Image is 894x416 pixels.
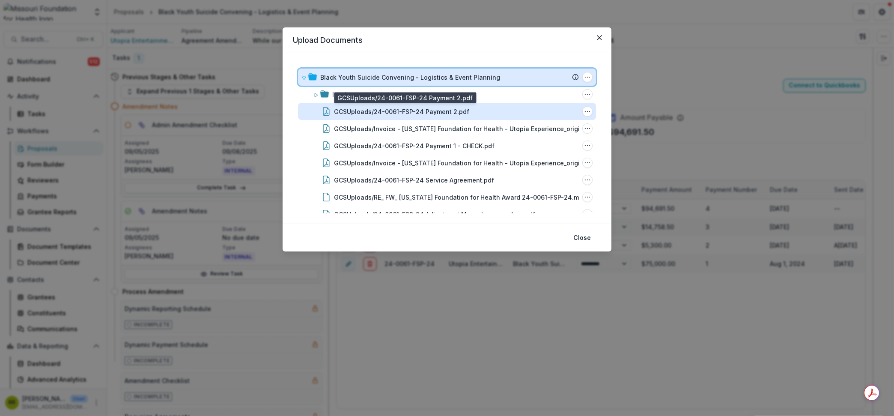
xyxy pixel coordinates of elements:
button: Close [568,231,596,245]
div: InvoicesInvoices Options [298,86,596,103]
div: Black Youth Suicide Convening - Logistics & Event Planning [320,73,500,82]
div: GCSUploads/24-0061-FSP-24 Adjustment Memo Increase.docx.pdfGCSUploads/24-0061-FSP-24 Adjustment M... [298,206,596,223]
div: GCSUploads/24-0061-FSP-24 Payment 2.pdf [334,107,469,116]
header: Upload Documents [283,27,611,53]
div: Invoices [332,90,358,99]
button: Invoices Options [582,89,593,99]
div: GCSUploads/Invoice - [US_STATE] Foundation for Health - Utopia Experience_original_ver_1.pdfGCSUp... [298,120,596,137]
button: GCSUploads/24-0061-FSP-24 Adjustment Memo Increase.docx.pdf Options [582,209,593,219]
div: GCSUploads/24-0061-FSP-24 Payment 1 - CHECK.pdfGCSUploads/24-0061-FSP-24 Payment 1 - CHECK.pdf Op... [298,137,596,154]
button: GCSUploads/Invoice - Missouri Foundation for Health - Utopia Experience_original_ver_1.pdf Options [582,123,593,134]
button: GCSUploads/24-0061-FSP-24 Payment 2.pdf Options [582,106,593,117]
div: Black Youth Suicide Convening - Logistics & Event PlanningBlack Youth Suicide Convening - Logisti... [298,69,596,86]
div: GCSUploads/RE_ FW_ [US_STATE] Foundation for Health Award 24-0061-FSP-24.msg [334,193,586,202]
div: GCSUploads/Invoice - [US_STATE] Foundation for Health - Utopia Experience_original.pdfGCSUploads/... [298,154,596,171]
button: GCSUploads/RE_ FW_ Missouri Foundation for Health Award 24-0061-FSP-24.msg Options [582,192,593,202]
button: GCSUploads/24-0061-FSP-24 Payment 1 - CHECK.pdf Options [582,141,593,151]
div: GCSUploads/24-0061-FSP-24 Service Agreement.pdfGCSUploads/24-0061-FSP-24 Service Agreement.pdf Op... [298,171,596,189]
button: GCSUploads/Invoice - Missouri Foundation for Health - Utopia Experience_original.pdf Options [582,158,593,168]
div: GCSUploads/24-0061-FSP-24 Payment 2.pdfGCSUploads/24-0061-FSP-24 Payment 2.pdf Options [298,103,596,120]
div: GCSUploads/24-0061-FSP-24 Adjustment Memo Increase.docx.pdf [334,210,535,219]
button: Black Youth Suicide Convening - Logistics & Event Planning Options [582,72,593,82]
div: GCSUploads/RE_ FW_ [US_STATE] Foundation for Health Award 24-0061-FSP-24.msgGCSUploads/RE_ FW_ Mi... [298,189,596,206]
div: GCSUploads/Invoice - [US_STATE] Foundation for Health - Utopia Experience_original.pdf [334,159,601,168]
div: GCSUploads/24-0061-FSP-24 Service Agreement.pdf [334,176,494,185]
div: GCSUploads/24-0061-FSP-24 Payment 1 - CHECK.pdf [334,141,495,150]
button: GCSUploads/24-0061-FSP-24 Service Agreement.pdf Options [582,175,593,185]
button: Close [593,31,606,45]
div: GCSUploads/Invoice - [US_STATE] Foundation for Health - Utopia Experience_original_ver_1.pdf [334,124,617,133]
